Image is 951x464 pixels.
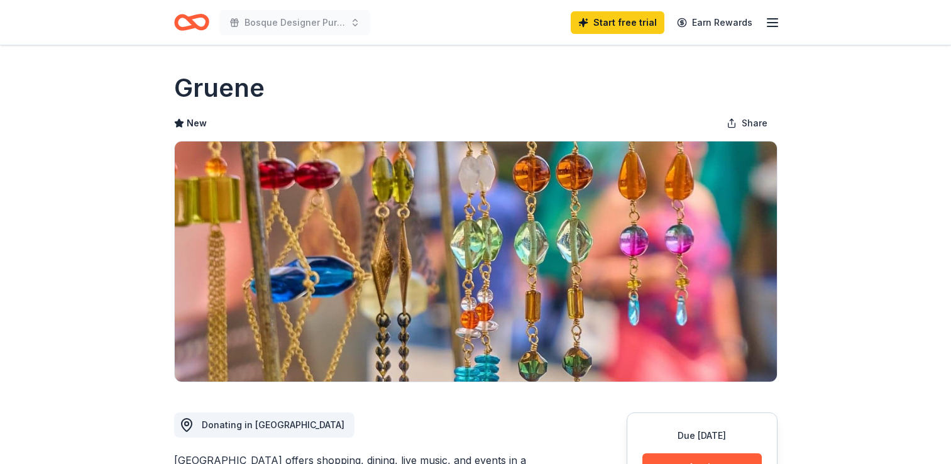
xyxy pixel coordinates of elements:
[175,141,777,382] img: Image for Gruene
[202,419,344,430] span: Donating in [GEOGRAPHIC_DATA]
[742,116,767,131] span: Share
[219,10,370,35] button: Bosque Designer Purse Bingo
[174,70,265,106] h1: Gruene
[571,11,664,34] a: Start free trial
[669,11,760,34] a: Earn Rewards
[717,111,778,136] button: Share
[245,15,345,30] span: Bosque Designer Purse Bingo
[642,428,762,443] div: Due [DATE]
[187,116,207,131] span: New
[174,8,209,37] a: Home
